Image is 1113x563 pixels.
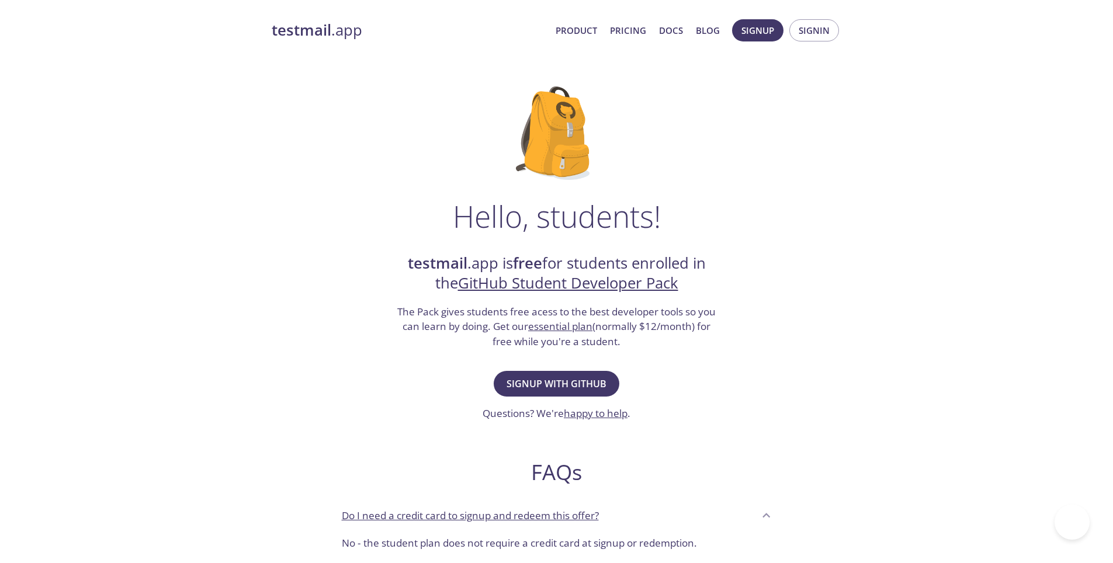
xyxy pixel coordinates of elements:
button: Signin [789,19,839,41]
h3: The Pack gives students free acess to the best developer tools so you can learn by doing. Get our... [396,304,717,349]
iframe: Help Scout Beacon - Open [1055,505,1090,540]
a: Docs [659,23,683,38]
p: No - the student plan does not require a credit card at signup or redemption. [342,536,772,551]
img: github-student-backpack.png [516,86,597,180]
a: Product [556,23,597,38]
strong: free [513,253,542,273]
a: essential plan [528,319,592,333]
span: Signup [741,23,774,38]
p: Do I need a credit card to signup and redeem this offer? [342,508,599,523]
div: Do I need a credit card to signup and redeem this offer? [332,499,781,531]
div: Do I need a credit card to signup and redeem this offer? [332,531,781,560]
h3: Questions? We're . [483,406,630,421]
span: Signin [799,23,830,38]
a: GitHub Student Developer Pack [458,273,678,293]
h2: FAQs [332,459,781,485]
a: Blog [696,23,720,38]
a: Pricing [610,23,646,38]
button: Signup with GitHub [494,371,619,397]
strong: testmail [408,253,467,273]
a: testmail.app [272,20,546,40]
a: happy to help [564,406,627,420]
span: Signup with GitHub [507,376,606,392]
button: Signup [732,19,783,41]
h1: Hello, students! [453,199,661,234]
h2: .app is for students enrolled in the [396,253,717,294]
strong: testmail [272,20,331,40]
